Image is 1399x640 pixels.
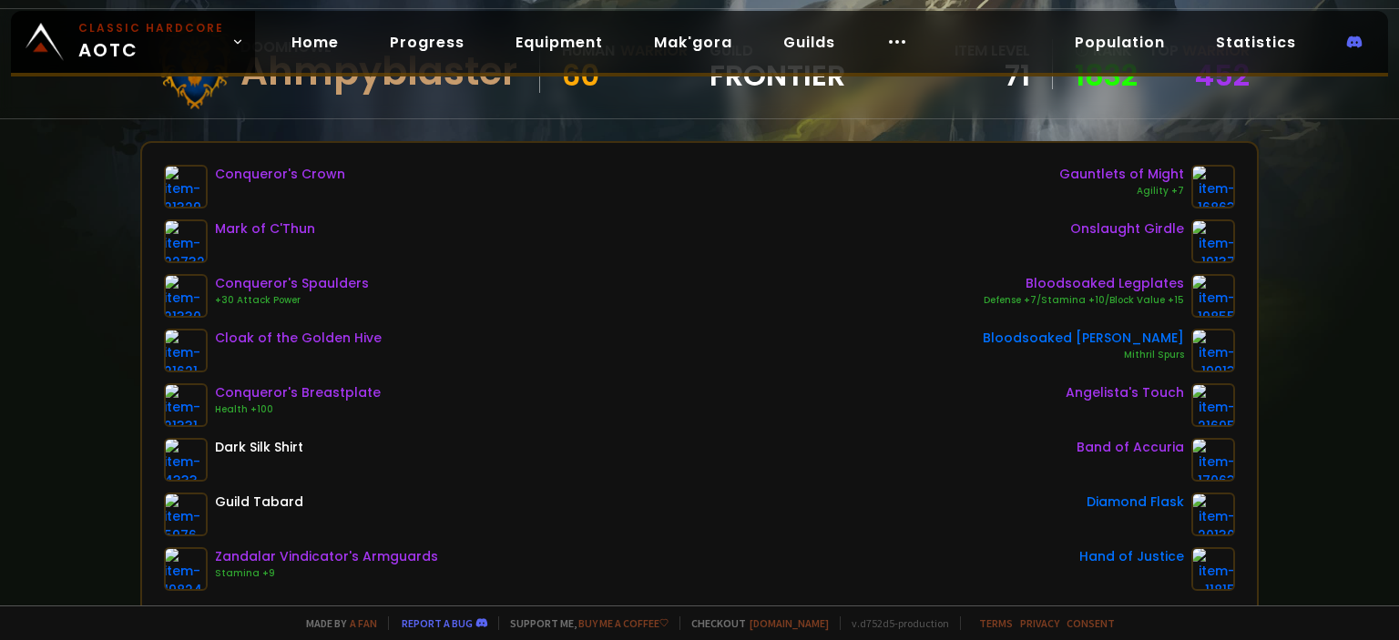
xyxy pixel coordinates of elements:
img: item-21330 [164,274,208,318]
a: Consent [1067,616,1115,630]
img: item-19855 [1191,274,1235,318]
img: item-21695 [1191,383,1235,427]
a: Mak'gora [639,24,747,61]
div: Band of Accuria [1077,438,1184,457]
div: Ahmpyblaster [240,58,517,86]
div: Diamond Flask [1087,493,1184,512]
div: Bloodsoaked [PERSON_NAME] [983,329,1184,348]
div: Angelista's Touch [1066,383,1184,402]
img: item-16863 [1191,165,1235,208]
span: Made by [295,616,377,630]
a: Equipment [501,24,618,61]
span: Support me, [498,616,669,630]
div: Stamina +9 [215,566,438,581]
a: Guilds [769,24,850,61]
div: Guild Tabard [215,493,303,512]
a: Statistics [1201,24,1311,61]
div: Defense +7/Stamina +10/Block Value +15 [984,293,1184,308]
a: Report a bug [402,616,473,630]
div: Conqueror's Spaulders [215,274,369,293]
img: item-19824 [164,547,208,591]
a: Privacy [1020,616,1059,630]
img: item-21329 [164,165,208,208]
img: item-20130 [1191,493,1235,536]
a: [DOMAIN_NAME] [750,616,829,630]
img: item-19137 [1191,219,1235,263]
a: a fan [350,616,377,630]
img: item-5976 [164,493,208,536]
div: Bloodsoaked Legplates [984,274,1184,293]
a: Terms [979,616,1013,630]
a: Progress [375,24,479,61]
a: Buy me a coffee [578,616,669,630]
div: Conqueror's Breastplate [215,383,381,402]
img: item-17063 [1191,438,1235,482]
div: Onslaught Girdle [1070,219,1184,239]
span: AOTC [78,20,224,64]
img: item-21331 [164,383,208,427]
div: Conqueror's Crown [215,165,345,184]
a: Home [277,24,353,61]
div: guild [710,39,845,89]
div: Mithril Spurs [983,348,1184,362]
small: Classic Hardcore [78,20,224,36]
div: Dark Silk Shirt [215,438,303,457]
img: item-4333 [164,438,208,482]
span: Frontier [710,62,845,89]
div: Cloak of the Golden Hive [215,329,382,348]
div: Agility +7 [1059,184,1184,198]
div: Health +100 [215,402,381,417]
img: item-21621 [164,329,208,372]
img: item-19913 [1191,329,1235,372]
span: Checkout [679,616,829,630]
div: +30 Attack Power [215,293,369,308]
a: 1832 [1075,62,1138,89]
a: Classic HardcoreAOTC [11,11,255,73]
div: Hand of Justice [1079,547,1184,566]
div: Gauntlets of Might [1059,165,1184,184]
a: Population [1060,24,1179,61]
img: item-22732 [164,219,208,263]
div: Mark of C'Thun [215,219,315,239]
img: item-11815 [1191,547,1235,591]
span: v. d752d5 - production [840,616,949,630]
div: Zandalar Vindicator's Armguards [215,547,438,566]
